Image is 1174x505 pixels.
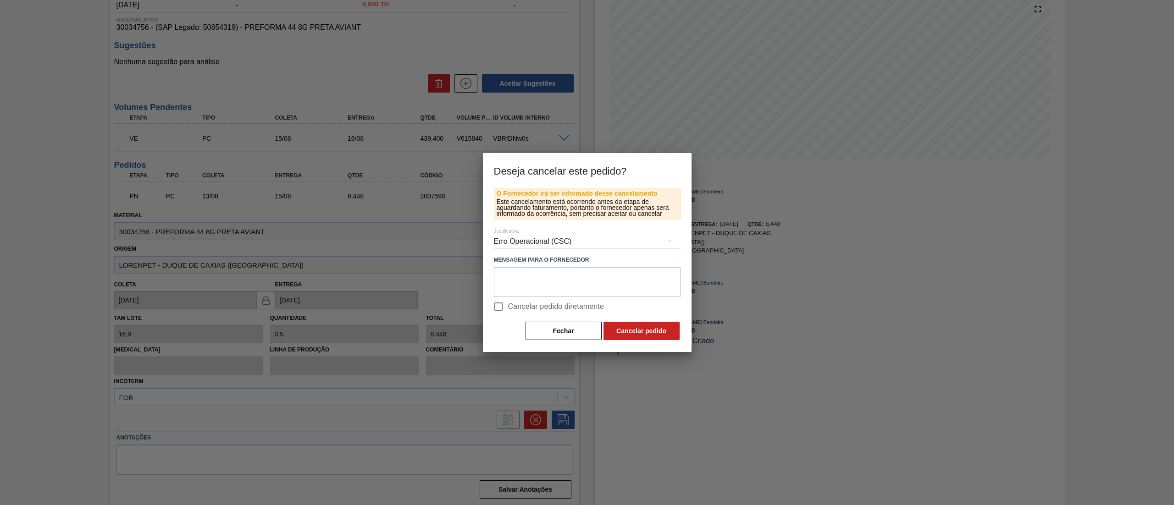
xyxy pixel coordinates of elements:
[604,322,680,340] button: Cancelar pedido
[508,301,604,312] span: Cancelar pedido diretamente
[497,191,678,197] p: O Fornecedor irá ser informado desse cancelamento
[483,153,692,188] h3: Deseja cancelar este pedido?
[494,229,681,254] div: Erro Operacional (CSC)
[526,322,602,340] button: Fechar
[494,253,681,267] label: Mensagem para o Fornecedor
[497,199,678,217] p: Este cancelamento está ocorrendo antes da etapa de aguardando faturamento, portanto o fornecedor ...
